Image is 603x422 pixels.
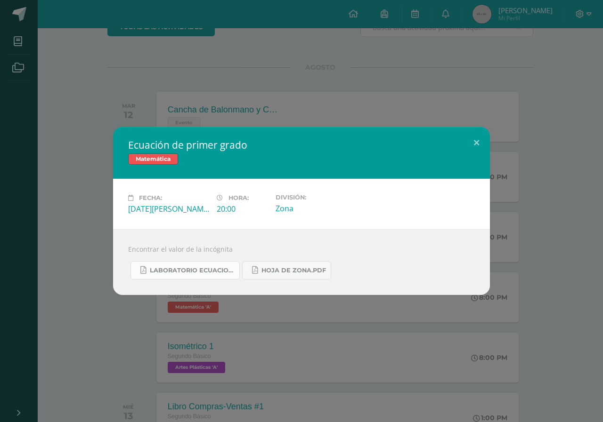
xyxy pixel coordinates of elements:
button: Close (Esc) [463,127,490,159]
div: 20:00 [217,204,268,214]
label: División: [276,194,357,201]
div: Encontrar el valor de la incógnita [113,229,490,295]
a: Laboratorio ecuaciones.pdf [130,261,240,279]
div: [DATE][PERSON_NAME] [128,204,209,214]
a: Hoja de zona.pdf [242,261,331,279]
span: Hoja de zona.pdf [261,267,326,274]
h2: Ecuación de primer grado [128,138,475,151]
span: Hora: [228,194,249,201]
span: Fecha: [139,194,162,201]
span: Matemática [128,153,178,165]
span: Laboratorio ecuaciones.pdf [150,267,235,274]
div: Zona [276,203,357,214]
